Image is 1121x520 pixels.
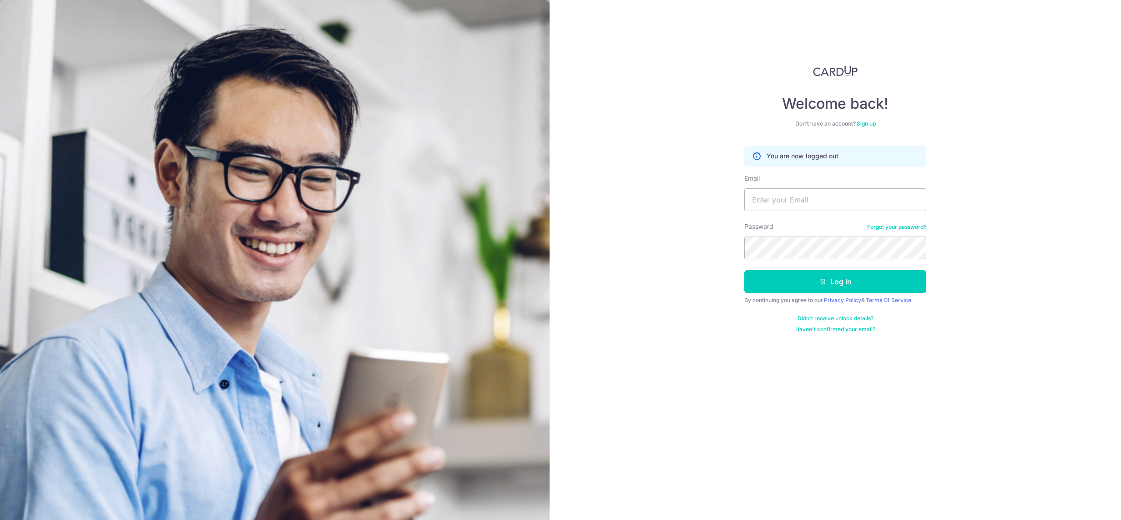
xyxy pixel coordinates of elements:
[867,223,926,231] a: Forgot your password?
[744,222,773,231] label: Password
[744,95,926,113] h4: Welcome back!
[857,120,876,127] a: Sign up
[744,297,926,304] div: By continuing you agree to our &
[824,297,861,303] a: Privacy Policy
[744,188,926,211] input: Enter your Email
[813,66,858,76] img: CardUp Logo
[795,326,875,333] a: Haven't confirmed your email?
[767,151,838,161] p: You are now logged out
[744,270,926,293] button: Log in
[798,315,874,322] a: Didn't receive unlock details?
[744,174,760,183] label: Email
[866,297,911,303] a: Terms Of Service
[744,120,926,127] div: Don’t have an account?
